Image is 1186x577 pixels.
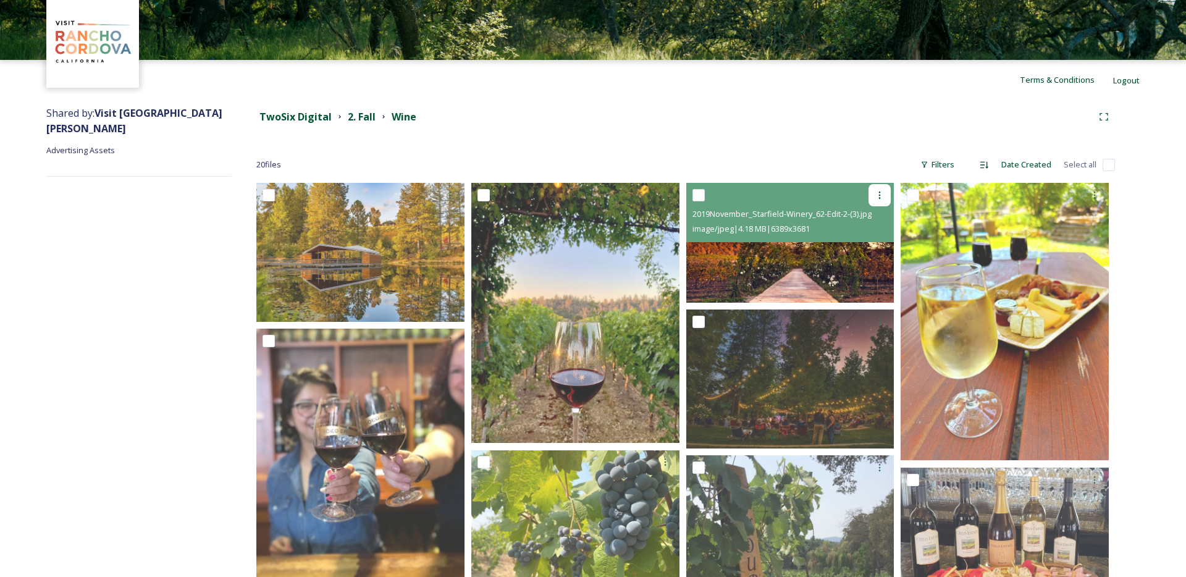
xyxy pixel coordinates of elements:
[46,106,222,135] span: Shared by:
[256,159,281,171] span: 20 file s
[1020,72,1113,87] a: Terms & Conditions
[686,310,894,449] img: 2022August_Starfield-Concert_233-Edit-(1).jpg
[686,183,894,303] img: 2019November_Starfield-Winery_62-Edit-2-(3).jpg
[901,183,1109,460] img: 4-3d54fa72-6f5d-4077-b647-25251e50ca02.jpg
[692,208,872,219] span: 2019November_Starfield-Winery_62-Edit-2-(3).jpg
[392,110,416,124] strong: Wine
[471,183,679,443] img: 364006181_775095017943147_7692635318464835598_n.jpg
[692,223,810,234] span: image/jpeg | 4.18 MB | 6389 x 3681
[1113,75,1140,86] span: Logout
[1020,74,1095,85] span: Terms & Conditions
[995,153,1058,177] div: Date Created
[46,145,115,156] span: Advertising Assets
[914,153,961,177] div: Filters
[259,110,332,124] strong: TwoSix Digital
[348,110,376,124] strong: 2. Fall
[46,106,222,135] strong: Visit [GEOGRAPHIC_DATA][PERSON_NAME]
[1064,159,1096,171] span: Select all
[256,183,465,322] img: 2021November_Starfield-Fall-_31-Edit.jpg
